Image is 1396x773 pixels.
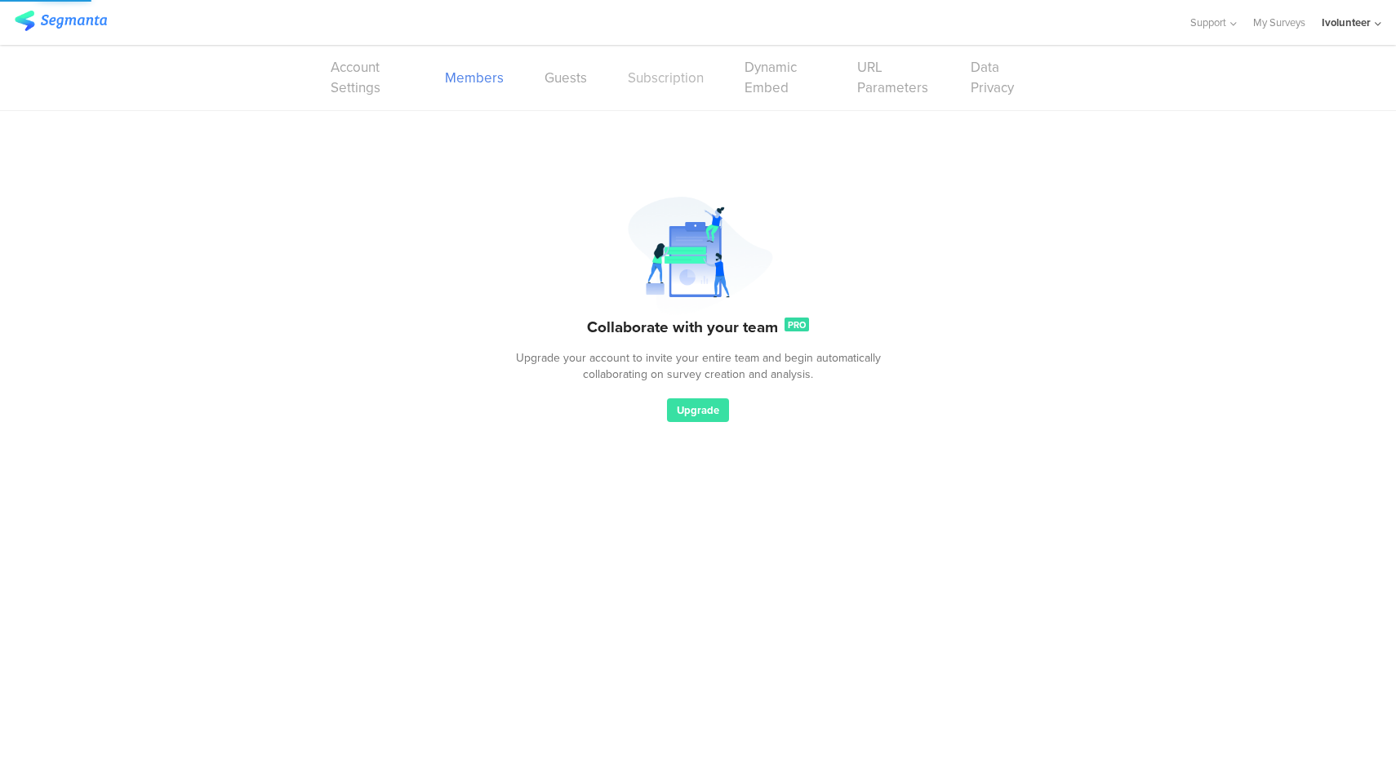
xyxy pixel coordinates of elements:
[1190,15,1226,30] span: Support
[331,57,404,98] a: Account Settings
[745,57,816,98] a: Dynamic Embed
[545,68,587,88] a: Guests
[628,68,704,88] a: Subscription
[587,315,778,339] span: Collaborate with your team
[677,402,719,418] span: Upgrade
[498,350,898,383] div: Upgrade your account to invite your entire team and begin automatically collaborating on survey c...
[857,57,929,98] a: URL Parameters
[788,318,806,331] span: PRO
[1322,15,1371,30] div: Ivolunteer
[15,11,107,31] img: segmanta logo
[971,57,1025,98] a: Data Privacy
[595,193,801,315] img: 7350ac5dbcd258290e21045109766096.svg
